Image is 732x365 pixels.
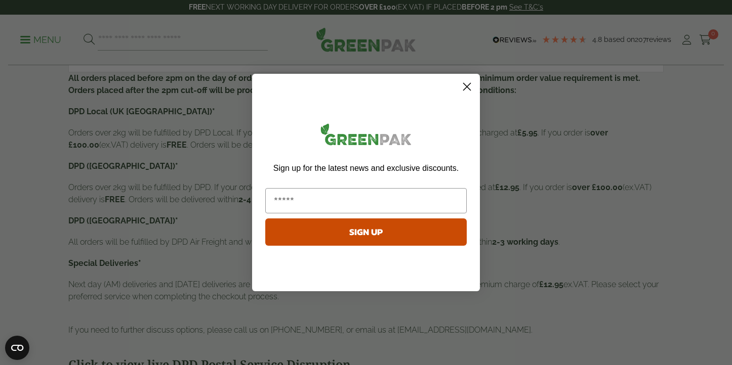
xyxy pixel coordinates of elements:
button: SIGN UP [265,218,467,246]
input: Email [265,188,467,213]
span: Sign up for the latest news and exclusive discounts. [273,164,459,172]
button: Close dialog [458,78,476,96]
button: Open CMP widget [5,336,29,360]
img: greenpak_logo [265,119,467,153]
